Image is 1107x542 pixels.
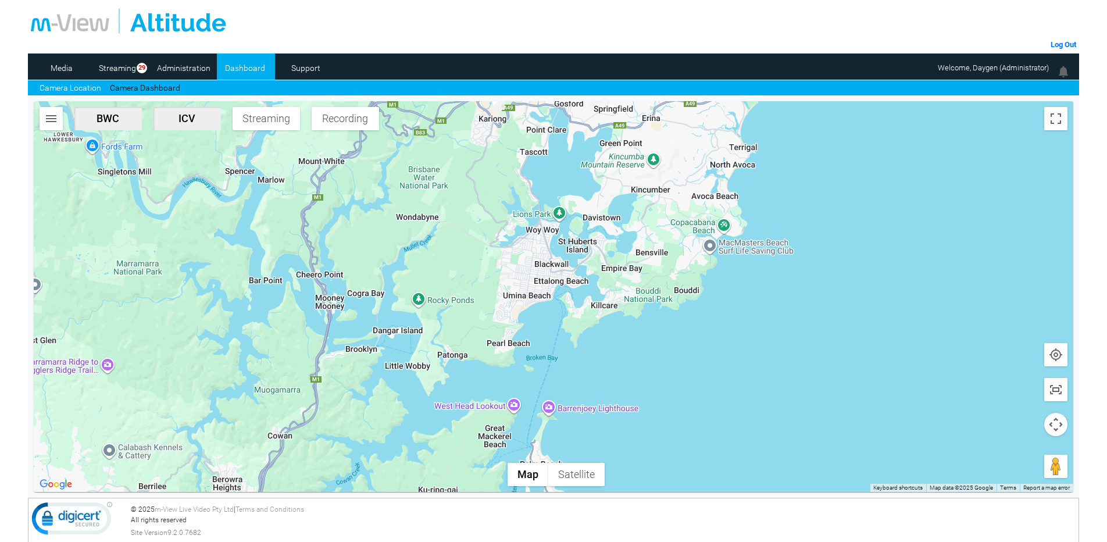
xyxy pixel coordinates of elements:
a: Terms (opens in new tab) [1000,484,1016,491]
a: Streaming [95,59,141,77]
a: Administration [156,59,212,77]
button: Keyboard shortcuts [873,484,923,492]
img: svg+xml,%3Csvg%20xmlns%3D%22http%3A%2F%2Fwww.w3.org%2F2000%2Fsvg%22%20height%3D%2224%22%20viewBox... [1049,348,1063,362]
img: bell24.png [1056,65,1070,79]
button: Toggle fullscreen view [1044,107,1067,130]
div: Site Version [131,527,1076,538]
img: DigiCert Secured Site Seal [31,501,113,541]
div: EBY51M-ICV [493,87,505,110]
a: Log Out [1051,40,1076,49]
button: Recording [312,107,379,130]
a: Dashboard [217,59,273,77]
img: Google [37,477,75,492]
button: Show all cameras [1044,378,1067,401]
button: ICV [153,107,221,130]
span: Welcome, Daygen (Administrator) [938,63,1049,72]
span: Streaming [237,112,295,124]
span: Recording [316,112,374,124]
button: Map camera controls [1044,413,1067,436]
button: Show user location [1044,343,1067,366]
span: BWC [79,112,137,124]
span: 29 [137,63,147,74]
span: 9.2.0.7682 [167,527,201,538]
a: Camera Dashboard [110,82,180,94]
a: m-View Live Video Pty Ltd [155,505,234,514]
div: © 2025 | All rights reserved [131,504,1076,538]
button: Streaming [233,107,300,130]
button: Search [40,107,63,130]
img: svg+xml,%3Csvg%20xmlns%3D%22http%3A%2F%2Fwww.w3.org%2F2000%2Fsvg%22%20height%3D%2224%22%20viewBox... [1049,383,1063,397]
button: BWC [74,107,142,130]
a: Support [278,59,334,77]
button: Drag Pegman onto the map to open Street View [1044,455,1067,478]
span: Map data ©2025 Google [930,484,993,491]
a: Camera Location [40,82,101,94]
span: ICV [158,112,216,124]
a: Report a map error [1023,484,1070,491]
a: Media [34,59,90,77]
a: Terms and Conditions [235,505,304,514]
button: Show satellite imagery [548,463,605,486]
a: Open this area in Google Maps (opens a new window) [37,477,75,492]
img: svg+xml,%3Csvg%20xmlns%3D%22http%3A%2F%2Fwww.w3.org%2F2000%2Fsvg%22%20height%3D%2224%22%20viewBox... [44,112,58,126]
button: Show street map [508,463,548,486]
